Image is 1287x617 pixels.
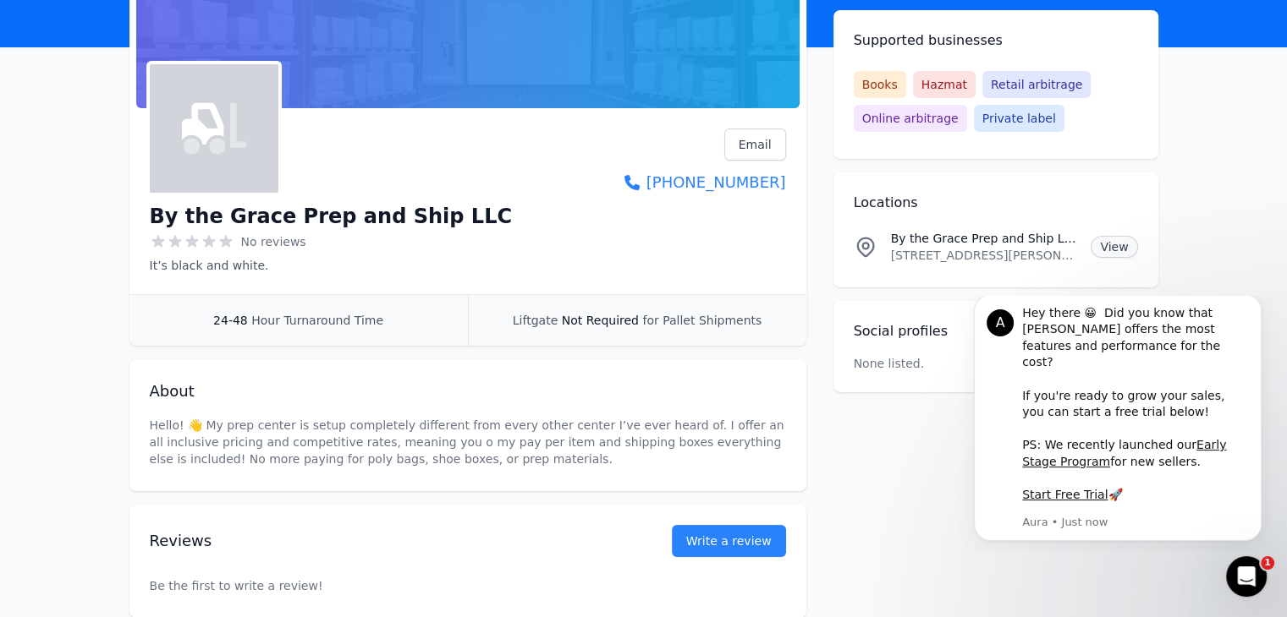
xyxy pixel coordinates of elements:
h2: Reviews [150,529,618,553]
span: Not Required [562,314,639,327]
div: Profile image for Aura [38,14,65,41]
a: View [1091,236,1137,258]
iframe: Intercom notifications message [949,296,1287,551]
div: Message content [74,9,300,216]
span: Hour Turnaround Time [251,314,383,327]
span: 24-48 [213,314,248,327]
p: It’s black and white. [150,257,512,274]
b: 🚀 [159,192,173,205]
a: Start Free Trial [74,192,159,205]
span: for Pallet Shipments [642,314,762,327]
h1: By the Grace Prep and Ship LLC [150,203,512,230]
span: Private label [974,105,1064,132]
p: By the Grace Prep and Ship LLC Location [891,230,1078,247]
p: [STREET_ADDRESS][PERSON_NAME][PERSON_NAME] [891,247,1078,264]
h2: Social profiles [854,321,1138,341]
iframe: Intercom live chat [1226,556,1267,597]
a: Write a review [672,525,786,557]
span: Online arbitrage [854,105,967,132]
h2: Supported businesses [854,30,1138,51]
img: By the Grace Prep and Ship LLC [182,96,246,161]
span: Hazmat [913,71,976,98]
p: None listed. [854,355,925,372]
span: Books [854,71,906,98]
span: Liftgate [513,314,558,327]
span: No reviews [241,233,306,250]
span: Retail arbitrage [982,71,1091,98]
h2: Locations [854,193,1138,213]
p: Message from Aura, sent Just now [74,219,300,234]
span: 1 [1261,556,1274,570]
h2: About [150,379,786,403]
p: Hello! 👋 My prep center is setup completely different from every other center I’ve ever heard of.... [150,417,786,467]
div: Hey there 😀 Did you know that [PERSON_NAME] offers the most features and performance for the cost... [74,9,300,208]
a: Email [724,128,786,161]
a: [PHONE_NUMBER] [624,171,786,194]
